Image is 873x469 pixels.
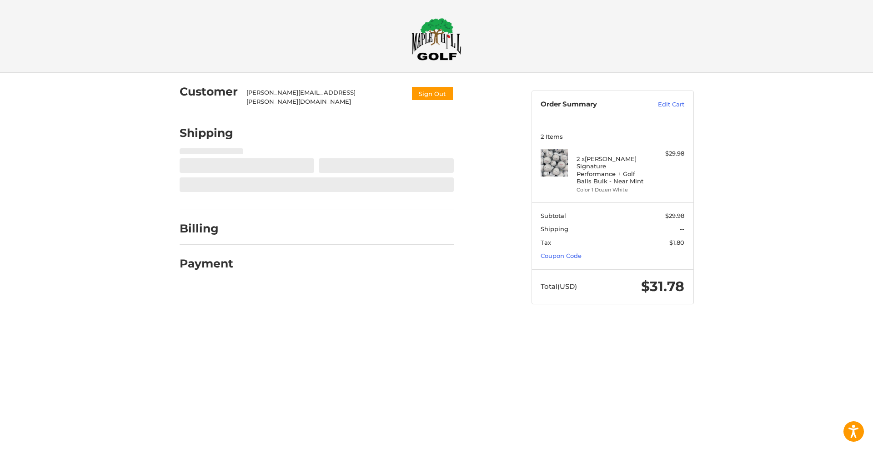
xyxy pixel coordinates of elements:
h2: Billing [180,222,233,236]
li: Color 1 Dozen White [577,186,646,194]
h2: Customer [180,85,238,99]
a: Edit Cart [638,100,684,109]
h4: 2 x [PERSON_NAME] Signature Performance + Golf Balls Bulk - Near Mint [577,155,646,185]
img: Maple Hill Golf [411,18,462,61]
h2: Payment [180,257,233,271]
div: $29.98 [648,149,684,158]
span: -- [680,225,684,232]
h3: Order Summary [541,100,638,109]
span: Shipping [541,225,568,232]
h2: Shipping [180,126,233,140]
span: $1.80 [669,239,684,246]
span: $29.98 [665,212,684,219]
span: Subtotal [541,212,566,219]
a: Coupon Code [541,252,582,259]
span: Total (USD) [541,282,577,291]
h3: 2 Items [541,133,684,140]
button: Sign Out [411,86,454,101]
span: $31.78 [641,278,684,295]
span: Tax [541,239,551,246]
div: [PERSON_NAME][EMAIL_ADDRESS][PERSON_NAME][DOMAIN_NAME] [246,88,402,106]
